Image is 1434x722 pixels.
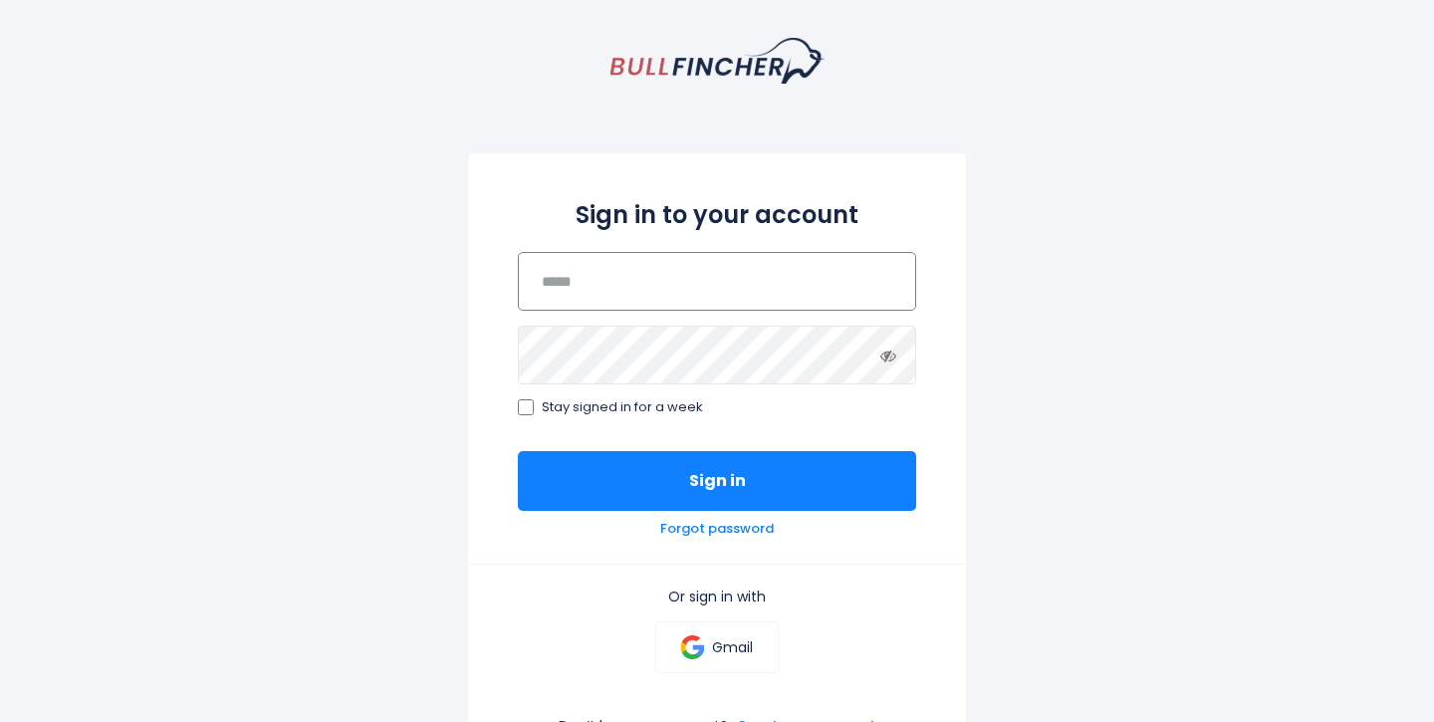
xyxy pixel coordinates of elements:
span: Stay signed in for a week [542,399,703,416]
a: Forgot password [660,521,774,538]
a: Gmail [655,621,778,673]
p: Gmail [712,638,753,656]
button: Sign in [518,451,916,511]
a: homepage [610,38,825,84]
h2: Sign in to your account [518,197,916,232]
input: Stay signed in for a week [518,399,534,415]
p: Or sign in with [518,588,916,605]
